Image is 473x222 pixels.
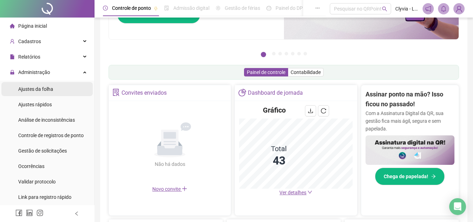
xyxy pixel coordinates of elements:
[272,52,276,55] button: 2
[279,190,312,195] a: Ver detalhes down
[425,6,431,12] span: notification
[18,86,53,92] span: Ajustes da folha
[152,186,187,192] span: Novo convite
[18,148,67,154] span: Gestão de solicitações
[238,89,246,96] span: pie-chart
[276,5,303,11] span: Painel do DP
[395,5,418,13] span: Clyvia - LIPSFIHA
[164,6,169,11] span: file-done
[291,52,294,55] button: 5
[308,108,313,114] span: download
[278,52,282,55] button: 3
[440,6,447,12] span: bell
[26,209,33,216] span: linkedin
[182,186,187,191] span: plus
[18,163,44,169] span: Ocorrências
[375,168,445,185] button: Chega de papelada!
[18,117,75,123] span: Análise de inconsistências
[18,23,47,29] span: Página inicial
[10,39,15,44] span: user-add
[15,209,22,216] span: facebook
[382,6,387,12] span: search
[18,133,84,138] span: Controle de registros de ponto
[263,105,286,115] h4: Gráfico
[307,190,312,195] span: down
[449,198,466,215] div: Open Intercom Messenger
[216,6,221,11] span: sun
[121,87,167,99] div: Convites enviados
[18,102,52,107] span: Ajustes rápidos
[18,39,41,44] span: Cadastros
[321,108,326,114] span: reload
[315,6,320,11] span: ellipsis
[366,109,454,133] p: Com a Assinatura Digital da QR, sua gestão fica mais ágil, segura e sem papelada.
[10,70,15,75] span: lock
[18,54,40,60] span: Relatórios
[366,135,454,165] img: banner%2F02c71560-61a6-44d4-94b9-c8ab97240462.png
[103,6,108,11] span: clock-circle
[225,5,260,11] span: Gestão de férias
[112,5,151,11] span: Controle de ponto
[261,52,266,57] button: 1
[304,52,307,55] button: 7
[18,69,50,75] span: Administração
[431,174,436,179] span: arrow-right
[10,23,15,28] span: home
[266,6,271,11] span: dashboard
[291,69,321,75] span: Contabilidade
[454,4,464,14] img: 83774
[384,173,428,180] span: Chega de papelada!
[138,160,202,168] div: Não há dados
[173,5,209,11] span: Admissão digital
[247,69,285,75] span: Painel de controle
[279,190,306,195] span: Ver detalhes
[74,211,79,216] span: left
[18,194,71,200] span: Link para registro rápido
[297,52,301,55] button: 6
[36,209,43,216] span: instagram
[366,89,454,109] h2: Assinar ponto na mão? Isso ficou no passado!
[18,179,56,184] span: Validar protocolo
[248,87,303,99] div: Dashboard de jornada
[154,6,158,11] span: pushpin
[112,89,120,96] span: solution
[10,54,15,59] span: file
[285,52,288,55] button: 4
